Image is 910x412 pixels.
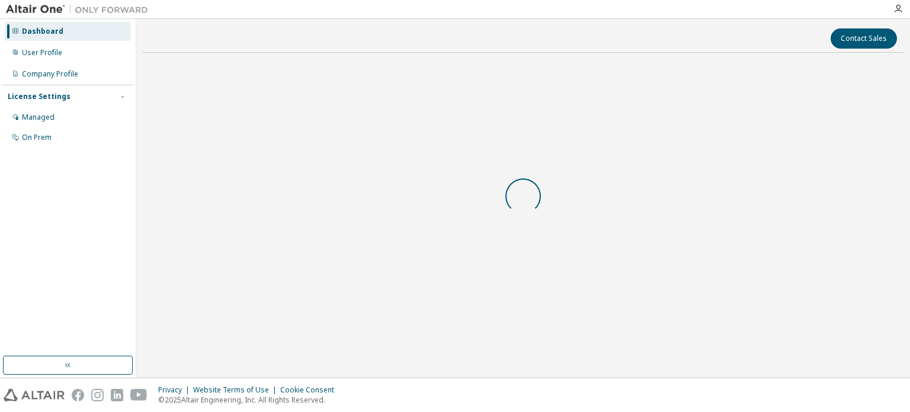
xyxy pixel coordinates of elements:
[22,27,63,36] div: Dashboard
[4,389,65,401] img: altair_logo.svg
[158,385,193,395] div: Privacy
[72,389,84,401] img: facebook.svg
[130,389,148,401] img: youtube.svg
[22,48,62,58] div: User Profile
[22,69,78,79] div: Company Profile
[8,92,71,101] div: License Settings
[111,389,123,401] img: linkedin.svg
[22,133,52,142] div: On Prem
[280,385,341,395] div: Cookie Consent
[831,28,897,49] button: Contact Sales
[91,389,104,401] img: instagram.svg
[193,385,280,395] div: Website Terms of Use
[6,4,154,15] img: Altair One
[158,395,341,405] p: © 2025 Altair Engineering, Inc. All Rights Reserved.
[22,113,55,122] div: Managed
